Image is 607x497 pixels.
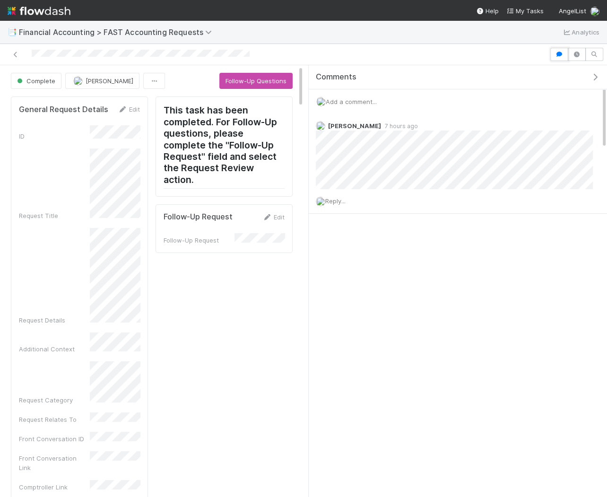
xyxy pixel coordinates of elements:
[164,212,233,222] h5: Follow-Up Request
[559,7,586,15] span: AngelList
[316,72,356,82] span: Comments
[476,6,499,16] div: Help
[19,211,90,220] div: Request Title
[19,27,217,37] span: Financial Accounting > FAST Accounting Requests
[325,197,346,205] span: Reply...
[164,235,234,245] div: Follow-Up Request
[164,105,285,188] h2: This task has been completed. For Follow-Up questions, please complete the "Follow-Up Request" fi...
[19,482,90,492] div: Comptroller Link
[326,98,377,105] span: Add a comment...
[316,97,326,106] img: avatar_eed832e9-978b-43e4-b51e-96e46fa5184b.png
[86,77,133,85] span: [PERSON_NAME]
[8,28,17,36] span: 📑
[316,121,325,131] img: avatar_c0d2ec3f-77e2-40ea-8107-ee7bdb5edede.png
[19,344,90,354] div: Additional Context
[316,197,325,206] img: avatar_eed832e9-978b-43e4-b51e-96e46fa5184b.png
[19,105,108,114] h5: General Request Details
[562,26,599,38] a: Analytics
[15,77,55,85] span: Complete
[506,7,544,15] span: My Tasks
[19,415,90,424] div: Request Relates To
[328,122,381,130] span: [PERSON_NAME]
[219,73,293,89] button: Follow-Up Questions
[19,131,90,141] div: ID
[11,73,61,89] button: Complete
[19,453,90,472] div: Front Conversation Link
[262,213,285,221] a: Edit
[73,76,83,86] img: avatar_c0d2ec3f-77e2-40ea-8107-ee7bdb5edede.png
[118,105,140,113] a: Edit
[590,7,599,16] img: avatar_eed832e9-978b-43e4-b51e-96e46fa5184b.png
[19,395,90,405] div: Request Category
[19,315,90,325] div: Request Details
[381,122,418,130] span: 7 hours ago
[65,73,139,89] button: [PERSON_NAME]
[506,6,544,16] a: My Tasks
[8,3,70,19] img: logo-inverted-e16ddd16eac7371096b0.svg
[19,434,90,444] div: Front Conversation ID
